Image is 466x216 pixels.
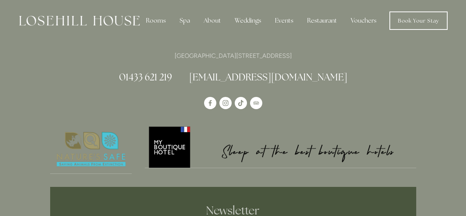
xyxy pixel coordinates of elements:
img: Losehill House [19,16,140,26]
p: [GEOGRAPHIC_DATA][STREET_ADDRESS] [50,51,416,61]
div: Spa [173,13,196,28]
a: Instagram [219,97,232,109]
a: Losehill House Hotel & Spa [204,97,216,109]
a: Book Your Stay [389,11,448,30]
img: My Boutique Hotel - Logo [145,125,416,168]
a: Vouchers [345,13,383,28]
a: TikTok [235,97,247,109]
a: [EMAIL_ADDRESS][DOMAIN_NAME] [189,71,347,83]
div: Restaurant [301,13,343,28]
div: Weddings [229,13,267,28]
img: Nature's Safe - Logo [50,125,132,173]
div: Rooms [140,13,172,28]
a: 01433 621 219 [119,71,172,83]
div: About [198,13,227,28]
div: Events [269,13,299,28]
a: TripAdvisor [250,97,262,109]
a: Nature's Safe - Logo [50,125,132,174]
